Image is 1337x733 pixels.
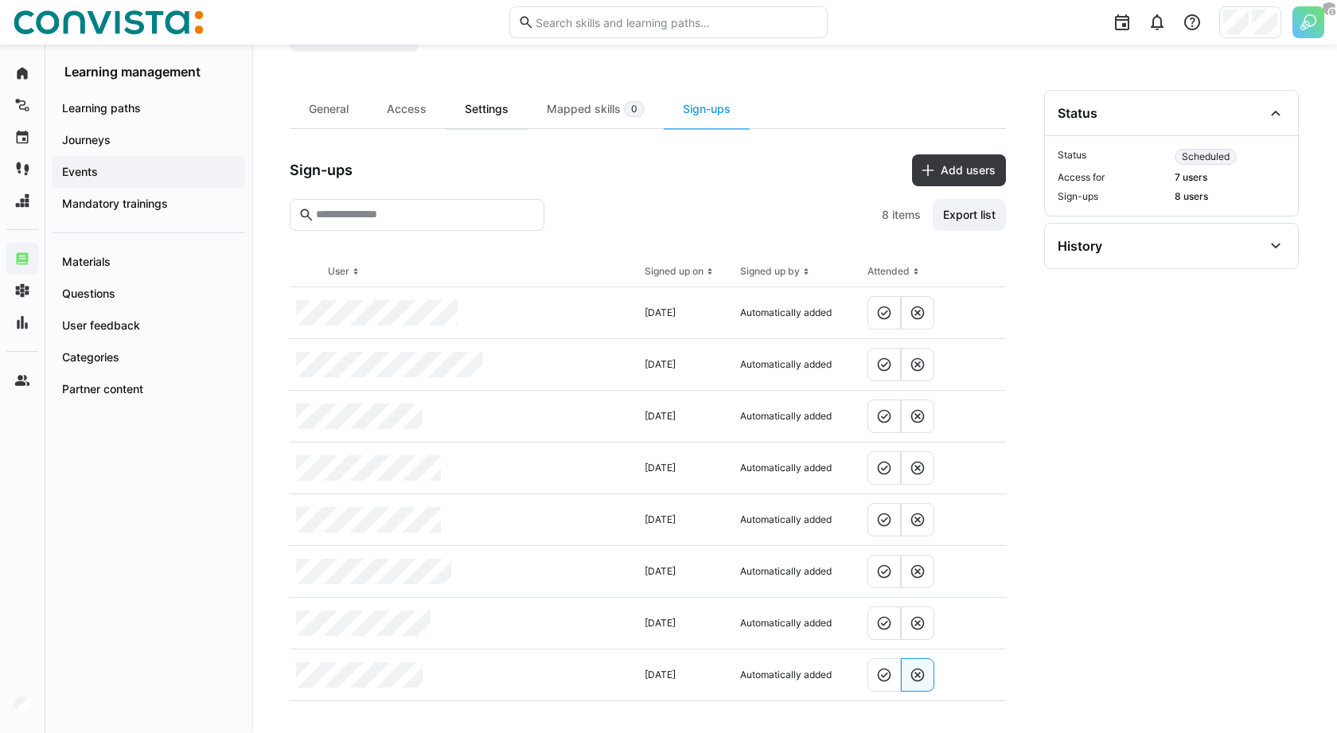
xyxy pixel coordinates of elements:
[740,669,832,681] span: Automatically added
[631,103,637,115] span: 0
[1058,190,1168,203] span: Sign-ups
[645,565,676,578] span: [DATE]
[645,265,704,278] div: Signed up on
[1175,171,1285,184] span: 7 users
[645,410,676,423] span: [DATE]
[534,15,819,29] input: Search skills and learning paths…
[528,90,664,128] div: Mapped skills
[645,462,676,474] span: [DATE]
[645,513,676,526] span: [DATE]
[645,669,676,681] span: [DATE]
[645,617,676,630] span: [DATE]
[892,207,921,223] span: items
[740,410,832,423] span: Automatically added
[912,154,1006,186] button: Add users
[368,90,446,128] div: Access
[664,90,750,128] div: Sign-ups
[740,358,832,371] span: Automatically added
[645,358,676,371] span: [DATE]
[933,199,1006,231] button: Export list
[882,207,889,223] span: 8
[328,265,349,278] div: User
[645,306,676,319] span: [DATE]
[1175,190,1285,203] span: 8 users
[1058,238,1102,254] div: History
[1058,171,1168,184] span: Access for
[740,617,832,630] span: Automatically added
[740,565,832,578] span: Automatically added
[446,90,528,128] div: Settings
[867,265,910,278] div: Attended
[740,462,832,474] span: Automatically added
[1058,149,1168,165] span: Status
[290,162,353,179] h3: Sign-ups
[740,265,800,278] div: Signed up by
[740,513,832,526] span: Automatically added
[740,306,832,319] span: Automatically added
[1058,105,1097,121] div: Status
[941,207,998,223] span: Export list
[938,162,998,178] span: Add users
[290,90,368,128] div: General
[1182,150,1230,163] span: Scheduled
